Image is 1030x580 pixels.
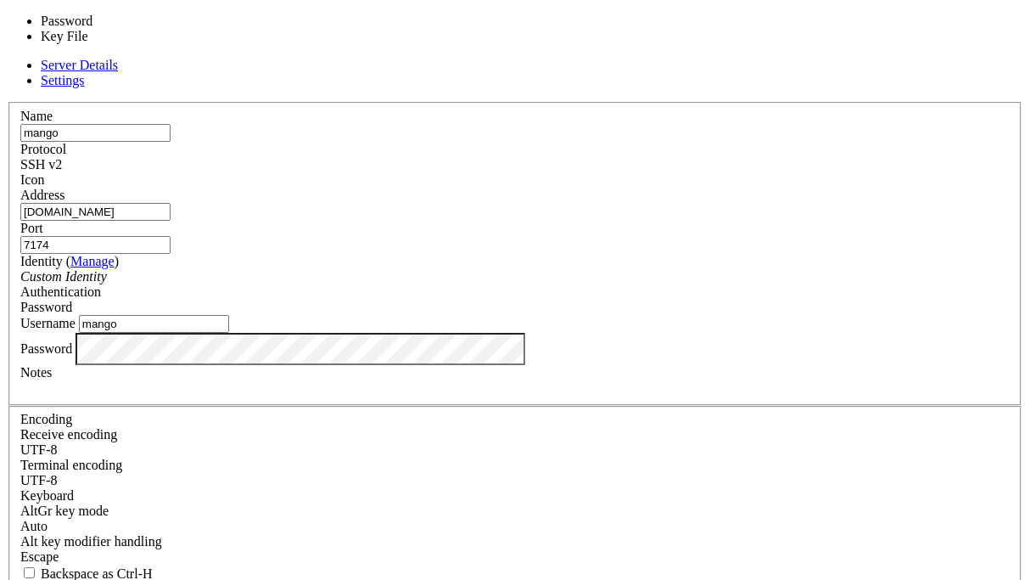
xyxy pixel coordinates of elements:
[20,172,44,187] label: Icon
[20,269,1010,284] div: Custom Identity
[20,488,74,503] label: Keyboard
[20,157,62,172] span: SSH v2
[20,300,72,314] span: Password
[20,442,58,457] span: UTF-8
[20,221,43,235] label: Port
[20,284,101,299] label: Authentication
[20,427,117,442] label: Set the expected encoding for data received from the host. If the encodings do not match, visual ...
[66,254,119,268] span: ( )
[20,442,1010,458] div: UTF-8
[20,269,107,284] i: Custom Identity
[20,473,58,487] span: UTF-8
[20,549,59,564] span: Escape
[24,567,35,578] input: Backspace as Ctrl-H
[20,300,1010,315] div: Password
[20,534,162,549] label: Controls how the Alt key is handled. Escape: Send an ESC prefix. 8-Bit: Add 128 to the typed char...
[20,473,1010,488] div: UTF-8
[20,157,1010,172] div: SSH v2
[20,316,76,330] label: Username
[79,315,229,333] input: Login Username
[20,236,171,254] input: Port Number
[20,254,119,268] label: Identity
[20,365,52,380] label: Notes
[41,73,85,87] a: Settings
[20,109,53,123] label: Name
[20,341,72,355] label: Password
[20,124,171,142] input: Server Name
[20,519,48,533] span: Auto
[70,254,115,268] a: Manage
[20,458,122,472] label: The default terminal encoding. ISO-2022 enables character map translations (like graphics maps). ...
[20,412,72,426] label: Encoding
[20,504,109,518] label: Set the expected encoding for data received from the host. If the encodings do not match, visual ...
[20,142,66,156] label: Protocol
[20,519,1010,534] div: Auto
[20,203,171,221] input: Host Name or IP
[41,58,118,72] a: Server Details
[20,188,64,202] label: Address
[41,29,182,44] li: Key File
[41,14,182,29] li: Password
[20,549,1010,565] div: Escape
